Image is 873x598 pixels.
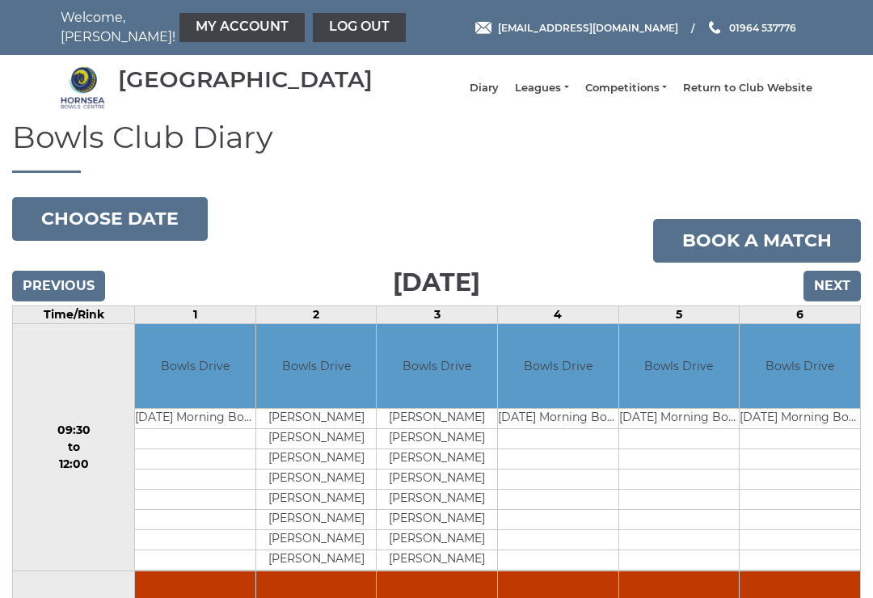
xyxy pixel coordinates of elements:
[135,305,256,323] td: 1
[12,271,105,301] input: Previous
[498,305,619,323] td: 4
[256,490,377,510] td: [PERSON_NAME]
[803,271,861,301] input: Next
[256,449,377,470] td: [PERSON_NAME]
[313,13,406,42] a: Log out
[498,409,618,429] td: [DATE] Morning Bowls Club
[256,409,377,429] td: [PERSON_NAME]
[709,21,720,34] img: Phone us
[377,490,497,510] td: [PERSON_NAME]
[256,470,377,490] td: [PERSON_NAME]
[255,305,377,323] td: 2
[135,409,255,429] td: [DATE] Morning Bowls Club
[740,324,860,409] td: Bowls Drive
[61,8,360,47] nav: Welcome, [PERSON_NAME]!
[470,81,499,95] a: Diary
[377,409,497,429] td: [PERSON_NAME]
[585,81,667,95] a: Competitions
[256,429,377,449] td: [PERSON_NAME]
[377,470,497,490] td: [PERSON_NAME]
[256,530,377,550] td: [PERSON_NAME]
[135,324,255,409] td: Bowls Drive
[475,22,491,34] img: Email
[618,305,740,323] td: 5
[740,305,861,323] td: 6
[377,550,497,571] td: [PERSON_NAME]
[683,81,812,95] a: Return to Club Website
[256,324,377,409] td: Bowls Drive
[377,510,497,530] td: [PERSON_NAME]
[377,305,498,323] td: 3
[653,219,861,263] a: Book a match
[706,20,796,36] a: Phone us 01964 537776
[475,20,678,36] a: Email [EMAIL_ADDRESS][DOMAIN_NAME]
[498,324,618,409] td: Bowls Drive
[179,13,305,42] a: My Account
[377,429,497,449] td: [PERSON_NAME]
[377,530,497,550] td: [PERSON_NAME]
[377,324,497,409] td: Bowls Drive
[729,21,796,33] span: 01964 537776
[515,81,568,95] a: Leagues
[619,409,740,429] td: [DATE] Morning Bowls Club
[256,510,377,530] td: [PERSON_NAME]
[498,21,678,33] span: [EMAIL_ADDRESS][DOMAIN_NAME]
[256,550,377,571] td: [PERSON_NAME]
[12,197,208,241] button: Choose date
[13,323,135,571] td: 09:30 to 12:00
[118,67,373,92] div: [GEOGRAPHIC_DATA]
[61,65,105,110] img: Hornsea Bowls Centre
[619,324,740,409] td: Bowls Drive
[12,120,861,173] h1: Bowls Club Diary
[377,449,497,470] td: [PERSON_NAME]
[13,305,135,323] td: Time/Rink
[740,409,860,429] td: [DATE] Morning Bowls Club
